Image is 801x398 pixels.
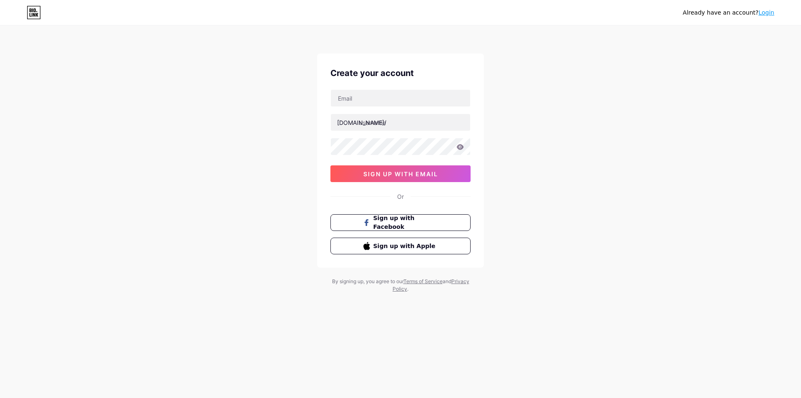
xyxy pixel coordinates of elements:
span: Sign up with Facebook [373,214,438,231]
div: Create your account [330,67,471,79]
a: Terms of Service [403,278,443,284]
button: Sign up with Apple [330,238,471,254]
input: username [331,114,470,131]
div: Already have an account? [683,8,774,17]
button: sign up with email [330,165,471,182]
div: Or [397,192,404,201]
input: Email [331,90,470,106]
span: Sign up with Apple [373,242,438,251]
div: [DOMAIN_NAME]/ [337,118,386,127]
div: By signing up, you agree to our and . [330,278,471,293]
span: sign up with email [363,170,438,177]
button: Sign up with Facebook [330,214,471,231]
a: Login [758,9,774,16]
